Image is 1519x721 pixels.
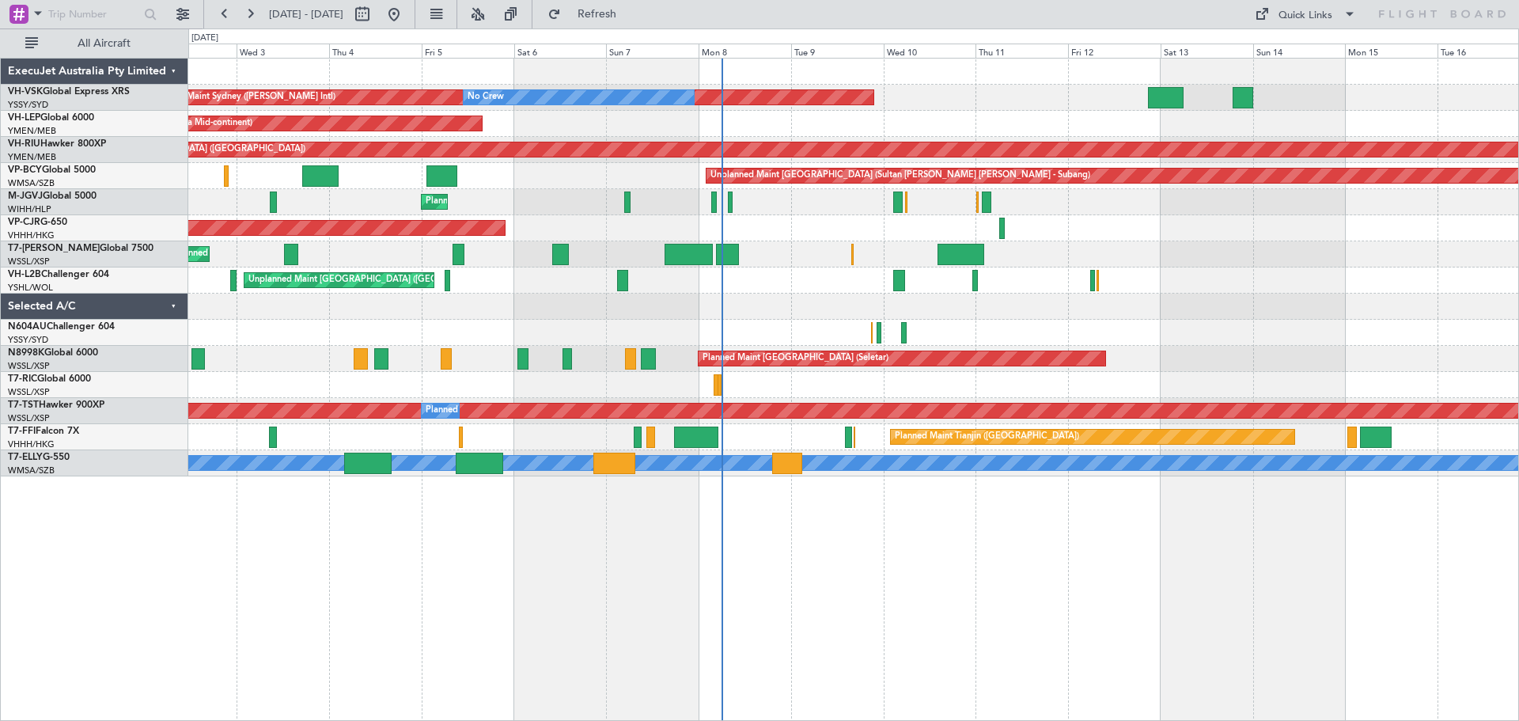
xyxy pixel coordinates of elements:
[237,44,329,58] div: Wed 3
[48,2,139,26] input: Trip Number
[564,9,631,20] span: Refresh
[8,125,56,137] a: YMEN/MEB
[17,31,172,56] button: All Aircraft
[269,7,343,21] span: [DATE] - [DATE]
[8,374,91,384] a: T7-RICGlobal 6000
[8,453,70,462] a: T7-ELLYG-550
[8,374,37,384] span: T7-RIC
[540,2,635,27] button: Refresh
[8,400,39,410] span: T7-TST
[8,465,55,476] a: WMSA/SZB
[426,399,483,423] div: Planned Maint
[8,270,41,279] span: VH-L2B
[1247,2,1364,27] button: Quick Links
[426,190,612,214] div: Planned Maint [GEOGRAPHIC_DATA] (Seletar)
[8,113,94,123] a: VH-LEPGlobal 6000
[8,348,98,358] a: N8998KGlobal 6000
[191,32,218,45] div: [DATE]
[1345,44,1438,58] div: Mon 15
[8,99,48,111] a: YSSY/SYD
[468,85,504,109] div: No Crew
[884,44,976,58] div: Wed 10
[703,347,888,370] div: Planned Maint [GEOGRAPHIC_DATA] (Seletar)
[699,44,791,58] div: Mon 8
[8,256,50,268] a: WSSL/XSP
[8,192,43,201] span: M-JGVJ
[8,334,48,346] a: YSSY/SYD
[8,87,43,97] span: VH-VSK
[8,322,47,332] span: N604AU
[141,85,335,109] div: Unplanned Maint Sydney ([PERSON_NAME] Intl)
[8,427,36,436] span: T7-FFI
[8,139,40,149] span: VH-RIU
[8,282,53,294] a: YSHL/WOL
[606,44,699,58] div: Sun 7
[1068,44,1161,58] div: Fri 12
[1161,44,1253,58] div: Sat 13
[710,164,1090,188] div: Unplanned Maint [GEOGRAPHIC_DATA] (Sultan [PERSON_NAME] [PERSON_NAME] - Subang)
[8,218,67,227] a: VP-CJRG-650
[144,44,237,58] div: Tue 2
[8,192,97,201] a: M-JGVJGlobal 5000
[8,177,55,189] a: WMSA/SZB
[8,218,40,227] span: VP-CJR
[8,165,96,175] a: VP-BCYGlobal 5000
[8,348,44,358] span: N8998K
[8,427,79,436] a: T7-FFIFalcon 7X
[1278,8,1332,24] div: Quick Links
[8,412,50,424] a: WSSL/XSP
[8,244,100,253] span: T7-[PERSON_NAME]
[329,44,422,58] div: Thu 4
[8,203,51,215] a: WIHH/HLP
[41,38,167,49] span: All Aircraft
[8,270,109,279] a: VH-L2BChallenger 604
[8,453,43,462] span: T7-ELLY
[8,165,42,175] span: VP-BCY
[8,438,55,450] a: VHHH/HKG
[8,244,153,253] a: T7-[PERSON_NAME]Global 7500
[8,386,50,398] a: WSSL/XSP
[8,322,115,332] a: N604AUChallenger 604
[8,139,106,149] a: VH-RIUHawker 800XP
[8,360,50,372] a: WSSL/XSP
[422,44,514,58] div: Fri 5
[8,113,40,123] span: VH-LEP
[248,268,509,292] div: Unplanned Maint [GEOGRAPHIC_DATA] ([GEOGRAPHIC_DATA])
[8,87,130,97] a: VH-VSKGlobal Express XRS
[791,44,884,58] div: Tue 9
[1253,44,1346,58] div: Sun 14
[895,425,1079,449] div: Planned Maint Tianjin ([GEOGRAPHIC_DATA])
[8,151,56,163] a: YMEN/MEB
[975,44,1068,58] div: Thu 11
[8,400,104,410] a: T7-TSTHawker 900XP
[8,230,55,241] a: VHHH/HKG
[514,44,607,58] div: Sat 6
